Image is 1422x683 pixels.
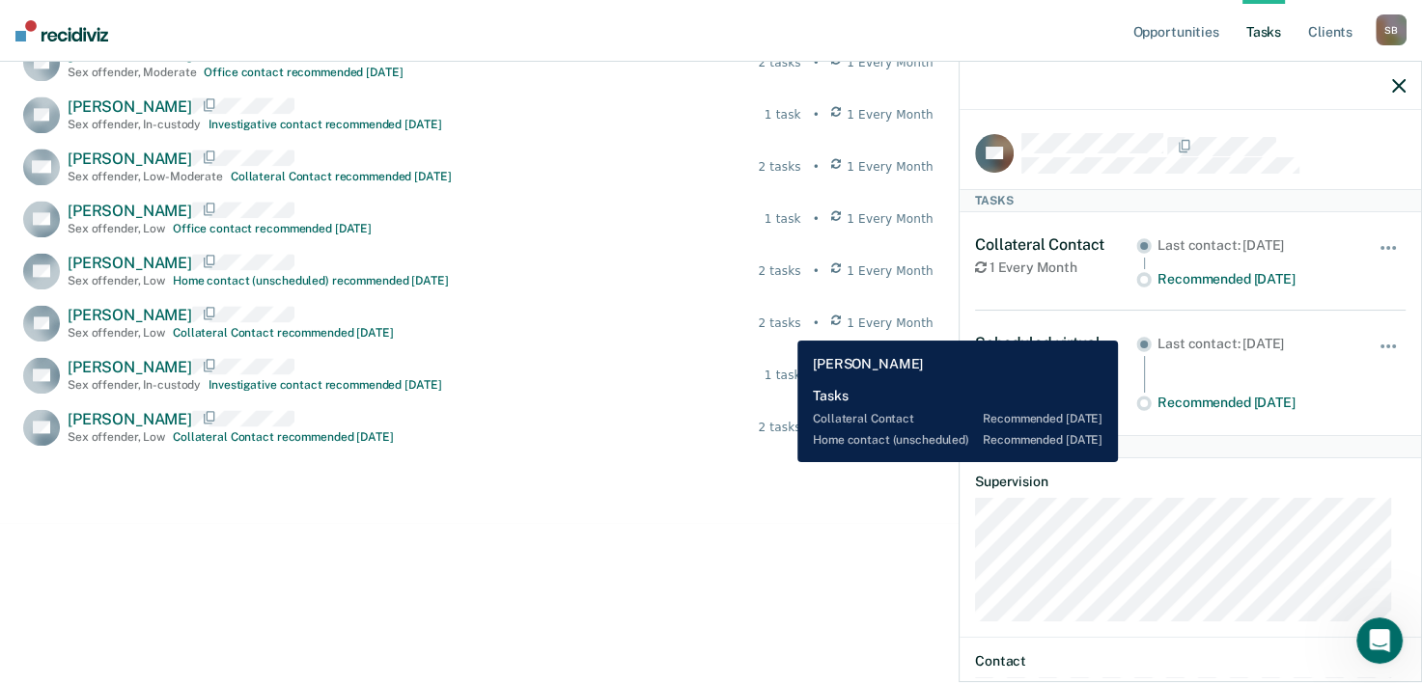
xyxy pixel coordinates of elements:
span: 1 Every Month [847,314,934,332]
div: Collateral Contact [975,235,1136,254]
span: 1 Every Month [847,210,934,228]
div: Recommended [DATE] [1157,271,1352,287]
span: [PERSON_NAME] [68,410,192,428]
dt: Supervision [975,474,1406,490]
div: Office contact recommended [DATE] [173,222,372,235]
div: Last contact: [DATE] [1157,237,1352,254]
div: 2 tasks [758,262,800,280]
span: [PERSON_NAME] [68,45,192,64]
div: • [813,54,820,71]
div: Sex offender , In-custody [68,118,201,131]
div: Sex offender , Low [68,430,165,444]
img: Recidiviz [15,20,108,41]
div: Investigative contact recommended [DATE] [209,378,441,392]
div: Sex offender , Low [68,274,165,287]
span: 1 Every Month [847,367,934,384]
div: • [813,314,820,332]
div: 1 task [765,367,801,384]
span: [PERSON_NAME] [68,202,192,220]
span: 1 Every Month [847,158,934,176]
div: Sex offender , Low [68,222,165,235]
div: Investigative contact recommended [DATE] [209,118,441,131]
div: • [813,158,820,176]
span: 1 Every Month [847,54,934,71]
div: Sex offender , In-custody [68,378,201,392]
div: 1 task [765,106,801,123]
div: Collateral Contact recommended [DATE] [173,430,394,444]
span: [PERSON_NAME] [68,306,192,324]
div: Sex offender , Low [68,326,165,340]
div: Last contact: [DATE] [1157,336,1352,352]
div: Recommended [DATE] [1157,395,1352,411]
div: • [813,106,820,123]
div: 2 tasks [758,419,800,436]
span: [PERSON_NAME] [68,358,192,376]
iframe: Intercom live chat [1356,617,1403,664]
div: Home contact (unscheduled) recommended [DATE] [173,274,449,287]
span: 1 Every Month [847,106,934,123]
div: Client Details [960,435,1421,458]
span: [PERSON_NAME] [68,150,192,168]
div: Every Month [975,396,1136,412]
div: 1 Every Month [975,260,1136,276]
div: Scheduled virtual office or scheduled office [975,334,1136,390]
div: Office contact recommended [DATE] [204,66,403,79]
div: • [813,419,820,436]
div: • [813,262,820,280]
div: Sex offender , Low-Moderate [68,170,223,183]
span: 1 Every Month [847,262,934,280]
div: S B [1376,14,1407,45]
dt: Contact [975,653,1406,669]
div: Collateral Contact recommended [DATE] [231,170,452,183]
span: [PERSON_NAME] [68,97,192,116]
span: 1 Every Month [847,419,934,436]
div: 2 tasks [758,54,800,71]
div: Collateral Contact recommended [DATE] [173,326,394,340]
div: 1 task [765,210,801,228]
div: 2 tasks [758,158,800,176]
div: • [813,210,820,228]
div: 2 tasks [758,314,800,332]
div: Tasks [960,189,1421,212]
div: Sex offender , Moderate [68,66,196,79]
span: [PERSON_NAME] [68,254,192,272]
div: • [813,367,820,384]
